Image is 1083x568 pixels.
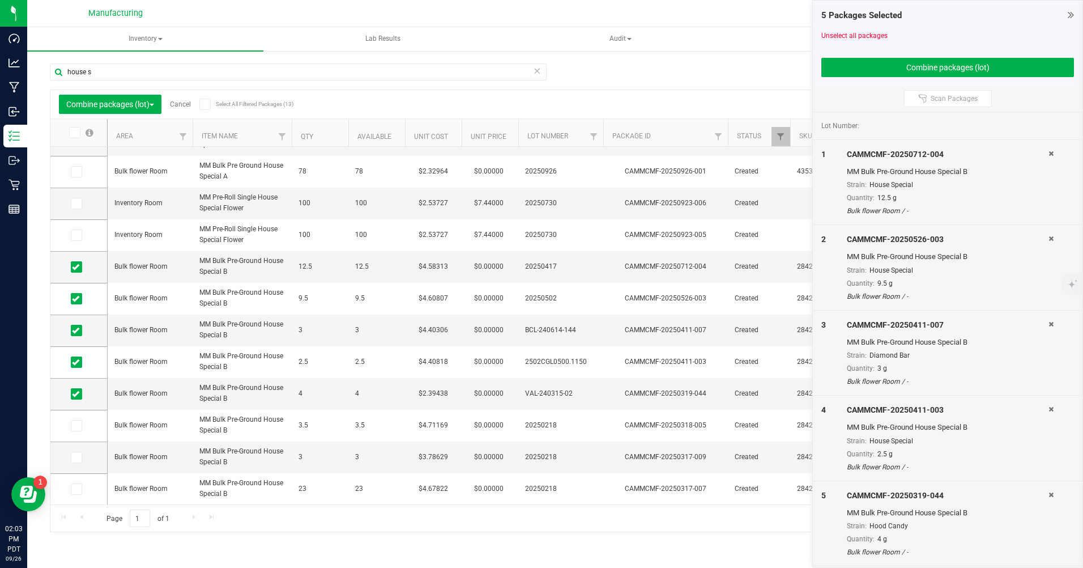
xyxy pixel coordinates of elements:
[797,261,882,272] span: 28426087
[468,354,509,370] span: $0.00000
[299,420,342,431] span: 3.5
[847,291,1049,302] div: Bulk flower Room / -
[66,100,154,109] span: Combine packages (lot)
[5,554,22,563] p: 09/26
[525,198,596,209] span: 20250730
[602,484,730,494] div: CAMMCMF-20250317-007
[130,510,150,527] input: 1
[355,452,398,463] span: 3
[299,325,342,336] span: 3
[821,491,826,500] span: 5
[114,357,186,367] span: Bulk flower Room
[405,283,462,315] td: $4.60807
[355,293,398,304] span: 9.5
[847,404,1049,416] div: CAMMCMF-20250411-003
[114,388,186,399] span: Bulk flower Room
[847,437,867,445] span: Strain:
[199,351,285,372] span: MM Bulk Pre-Ground House Special B
[602,452,730,463] div: CAMMCMF-20250317-009
[350,34,416,44] span: Lab Results
[877,535,887,543] span: 4 g
[502,27,739,51] a: Audit
[199,192,285,214] span: MM Pre-Roll Single House Special Flower
[114,452,186,463] span: Bulk flower Room
[355,484,398,494] span: 23
[735,293,783,304] span: Created
[405,410,462,442] td: $4.71169
[299,484,342,494] span: 23
[797,484,882,494] span: 28426087
[877,364,887,372] span: 3 g
[585,127,603,146] a: Filter
[59,95,161,114] button: Combine packages (lot)
[735,261,783,272] span: Created
[847,450,875,458] span: Quantity:
[97,510,178,527] span: Page of 1
[199,478,285,499] span: MM Bulk Pre-Ground House Special B
[735,484,783,494] span: Created
[27,27,263,51] a: Inventory
[468,163,509,180] span: $0.00000
[468,322,509,338] span: $0.00000
[735,198,783,209] span: Created
[405,442,462,473] td: $3.78629
[114,420,186,431] span: Bulk flower Room
[735,420,783,431] span: Created
[847,535,875,543] span: Quantity:
[114,166,186,177] span: Bulk flower Room
[170,100,191,108] a: Cancel
[821,32,888,40] a: Unselect all packages
[299,452,342,463] span: 3
[5,524,22,554] p: 02:03 PM PDT
[735,166,783,177] span: Created
[114,484,186,494] span: Bulk flower Room
[525,357,596,367] span: 2502CGL0500.1150
[847,547,1049,557] div: Bulk flower Room / -
[471,133,506,141] a: Unit Price
[931,94,978,103] span: Scan Packages
[797,166,882,177] span: 43532412
[602,293,730,304] div: CAMMCMF-20250526-003
[525,325,596,336] span: BCL-240614-144
[199,383,285,404] span: MM Bulk Pre-Ground House Special B
[299,357,342,367] span: 2.5
[8,33,20,44] inline-svg: Dashboard
[355,325,398,336] span: 3
[114,293,186,304] span: Bulk flower Room
[799,132,812,140] a: SKU
[735,388,783,399] span: Created
[88,9,143,18] span: Manufacturing
[468,195,509,211] span: $7.44000
[869,522,908,530] span: Hood Candy
[771,127,790,146] a: Filter
[116,132,133,140] a: Area
[847,251,1049,262] div: MM Bulk Pre-Ground House Special B
[468,481,509,497] span: $0.00000
[602,166,730,177] div: CAMMCMF-20250926-001
[405,219,462,251] td: $2.53727
[355,388,398,399] span: 4
[821,405,826,414] span: 4
[405,473,462,505] td: $4.67822
[797,357,882,367] span: 28426087
[525,166,596,177] span: 20250926
[735,452,783,463] span: Created
[199,287,285,309] span: MM Bulk Pre-Ground House Special B
[847,422,1049,433] div: MM Bulk Pre-Ground House Special B
[525,452,596,463] span: 20250218
[847,149,1049,160] div: CAMMCMF-20250712-004
[602,325,730,336] div: CAMMCMF-20250411-007
[904,90,992,107] button: Scan Packages
[468,290,509,307] span: $0.00000
[869,351,910,359] span: Diamond Bar
[301,133,313,141] a: Qty
[797,420,882,431] span: 28426087
[299,166,342,177] span: 78
[602,261,730,272] div: CAMMCMF-20250712-004
[216,101,272,107] span: Select All Filtered Packages (13)
[299,388,342,399] span: 4
[357,133,391,141] a: Available
[405,315,462,346] td: $4.40306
